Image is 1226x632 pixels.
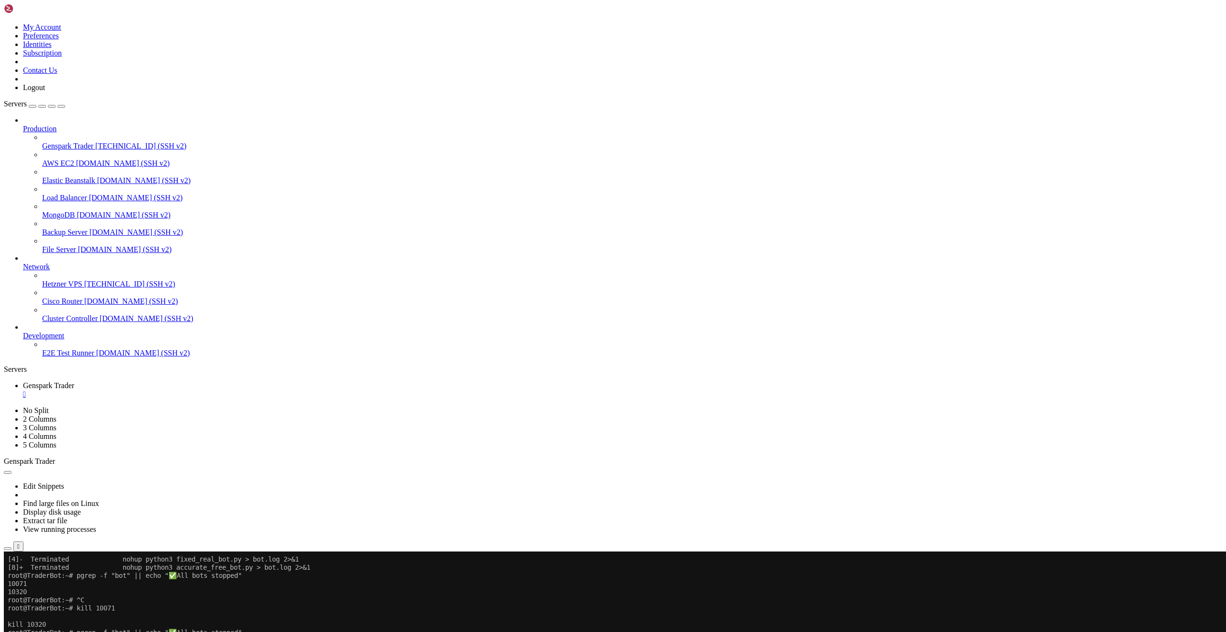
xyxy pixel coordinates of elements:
[4,403,1101,411] x-row: '''
[42,228,88,236] span: Backup Server
[4,354,12,362] span: 📊
[4,134,1101,142] x-row: root@TraderBot:~#: command not found
[23,263,50,271] span: Network
[23,116,1222,254] li: Production
[4,582,1101,590] x-row: root@TraderBot:~#
[4,4,59,13] img: Shellngn
[4,541,1101,550] x-row: root@TraderBot:~# ps aux | grep python | grep -v grep
[341,175,349,183] span: ✅
[23,125,1222,133] a: Production
[4,533,1101,541] x-row: SyntaxError: unterminated triple-quoted string literal (detected at line 23)
[42,211,75,219] span: MongoDB
[42,202,1222,219] li: MongoDB [DOMAIN_NAME] (SSH v2)
[23,332,1222,340] a: Development
[4,53,1101,61] x-row: root@TraderBot:~# kill 10071
[23,40,52,48] a: Identities
[13,541,23,552] button: 
[23,517,67,525] a: Extract tar file
[23,49,62,57] a: Subscription
[4,558,1101,566] x-row: root 951 0.0 0.5 109688 23032 ? Ssl [DATE] 0:00 /usr/bin/python3 /usr/share/unattended-upgrades/u...
[23,254,1222,323] li: Network
[84,297,178,305] span: [DOMAIN_NAME] (SSH v2)
[90,228,183,236] span: [DOMAIN_NAME] (SSH v2)
[42,194,87,202] span: Load Balancer
[23,499,99,507] a: Find large files on Linux
[23,83,45,92] a: Logout
[23,323,1222,357] li: Development
[78,245,172,253] span: [DOMAIN_NAME] (SSH v2)
[23,66,57,74] a: Contact Us
[4,365,1222,374] div: Servers
[4,256,1101,264] x-row: CHAT_ID = '930382772'
[4,338,12,346] span: 🚀
[4,191,1101,199] x-row: 14520
[42,314,1222,323] a: Cluster Controller [DOMAIN_NAME] (SSH v2)
[4,436,1101,444] x-row: data = {'chat_id': CHAT_ID, 'text': message, 'parse_mode': 'Markdown'}
[4,85,12,93] span: ✅
[4,69,1101,77] x-row: kill 10320
[4,100,27,108] span: Servers
[4,457,55,465] span: Genspark Trader
[95,142,186,150] span: [TECHNICAL_ID] (SSH v2)
[23,406,49,414] a: No Split
[42,271,1222,288] li: Hetzner VPS [TECHNICAL_ID] (SSH v2)
[4,501,12,509] span: 🎯
[4,77,1101,85] x-row: root@TraderBot:~# pgrep -f "bot" || echo " All bots stopped"
[42,194,1222,202] a: Load Balancer [DOMAIN_NAME] (SSH v2)
[4,224,1101,232] x-row: import requests
[23,441,57,449] a: 5 Columns
[4,207,1101,216] x-row: root@TraderBot:~# python3 -c "
[23,432,57,440] a: 4 Columns
[23,390,1222,399] a: 
[42,168,1222,185] li: Elastic Beanstalk [DOMAIN_NAME] (SSH v2)
[31,468,39,476] span: ✅
[4,167,1101,175] x-row: ONLY Accurate Bot Running (PID: 14520)
[42,142,93,150] span: Genspark Trader
[4,100,65,108] a: Servers
[42,306,1222,323] li: Cluster Controller [DOMAIN_NAME] (SSH v2)
[4,468,1101,476] x-row: print(' Clean restart message sent')
[4,20,1101,28] x-row: root@TraderBot:~# pgrep -f "bot" || echo " All bots stopped"
[23,23,61,31] a: My Account
[4,85,1101,93] x-row: All bots stopped
[42,349,1222,357] a: E2E Test Runner [DOMAIN_NAME] (SSH v2)
[42,288,1222,306] li: Cisco Router [DOMAIN_NAME] (SSH v2)
[77,582,80,590] div: (18, 71)
[42,176,1222,185] a: Elastic Beanstalk [DOMAIN_NAME] (SSH v2)
[4,419,1101,427] x-row: url = f'https://[DOMAIN_NAME]/bot{BOT_TOKEN}/sendMessage'
[4,175,1101,183] x-row: root@TraderBot:~# pgrep -f "bot" && echo "Bots still running: $(pgrep -f bot)" || echo " All bots...
[4,102,1101,110] x-row: -bash: cd: /home/trader/scalping_bot: No such file or directory
[4,4,1101,12] x-row: [4]- Terminated nohup python3 fixed_real_bot.py > bot.log 2>&1
[4,36,1101,45] x-row: 10320
[165,77,173,85] span: ✅
[42,245,76,253] span: File Server
[84,280,175,288] span: [TECHNICAL_ID] (SSH v2)
[42,314,98,322] span: Cluster Controller
[4,118,1101,126] x-row: [2] 14520
[4,509,1101,517] x-row: File "<string>", line 9
[42,349,94,357] span: E2E Test Runner
[4,289,12,297] span: 🔄
[4,452,1101,460] x-row: [DOMAIN_NAME](url, data=data)
[42,340,1222,357] li: E2E Test Runner [DOMAIN_NAME] (SSH v2)
[42,185,1222,202] li: Load Balancer [DOMAIN_NAME] (SSH v2)
[69,289,78,297] span: 🔄
[42,133,1222,150] li: Genspark Trader [TECHNICAL_ID] (SSH v2)
[89,194,183,202] span: [DOMAIN_NAME] (SSH v2)
[42,150,1222,168] li: AWS EC2 [DOMAIN_NAME] (SSH v2)
[4,387,1101,395] x-row: *Clean slate - accurate signals only!*
[23,381,74,390] span: Genspark Trader
[23,424,57,432] a: 3 Columns
[42,228,1222,237] a: Backup Server [DOMAIN_NAME] (SSH v2)
[4,110,1101,118] x-row: root@TraderBot:~# nohup python3 accurate_free_bot.py > bot.log 2>&1 &
[23,415,57,423] a: 2 Columns
[42,142,1222,150] a: Genspark Trader [TECHNICAL_ID] (SSH v2)
[42,280,82,288] span: Hetzner VPS
[4,517,1101,525] x-row: message = '''
[17,543,20,550] div: 
[23,525,96,533] a: View running processes
[23,263,1222,271] a: Network
[23,32,59,40] a: Preferences
[4,501,1101,509] x-row: *Clean slate - accurate signals only-f "bot" && echo "Bots still running: $(pgrep -f bot)" || ech...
